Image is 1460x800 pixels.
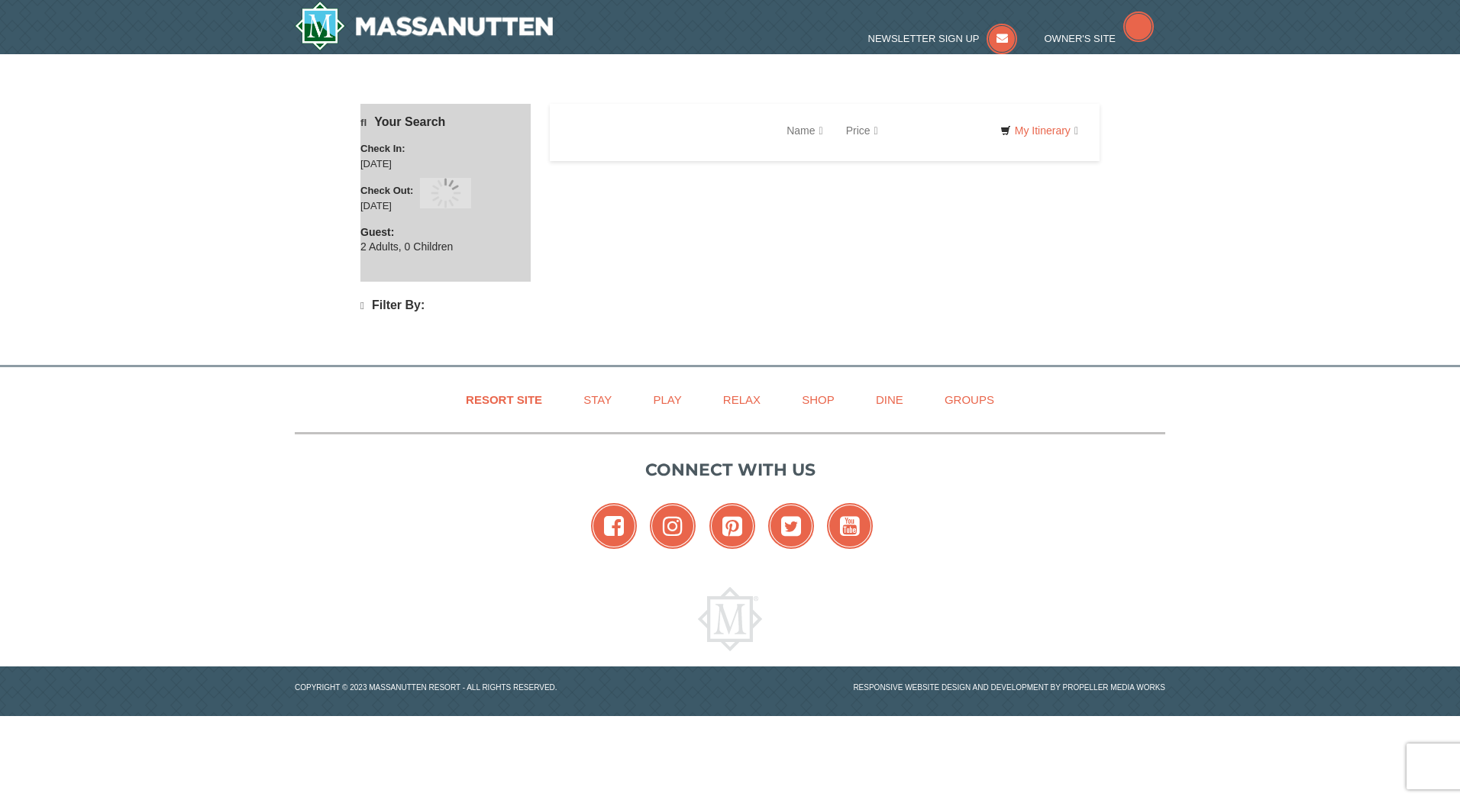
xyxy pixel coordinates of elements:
[295,457,1165,482] p: Connect with us
[295,2,553,50] a: Massanutten Resort
[447,382,561,417] a: Resort Site
[925,382,1013,417] a: Groups
[1045,33,1116,44] span: Owner's Site
[857,382,922,417] a: Dine
[868,33,1018,44] a: Newsletter Sign Up
[431,178,461,208] img: wait gif
[990,119,1088,142] a: My Itinerary
[775,115,834,146] a: Name
[1045,33,1155,44] a: Owner's Site
[564,382,631,417] a: Stay
[868,33,980,44] span: Newsletter Sign Up
[698,587,762,651] img: Massanutten Resort Logo
[835,115,890,146] a: Price
[283,682,730,693] p: Copyright © 2023 Massanutten Resort - All Rights Reserved.
[704,382,780,417] a: Relax
[360,298,531,313] h4: Filter By:
[853,683,1165,692] a: Responsive website design and development by Propeller Media Works
[783,382,854,417] a: Shop
[634,382,700,417] a: Play
[295,2,553,50] img: Massanutten Resort Logo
